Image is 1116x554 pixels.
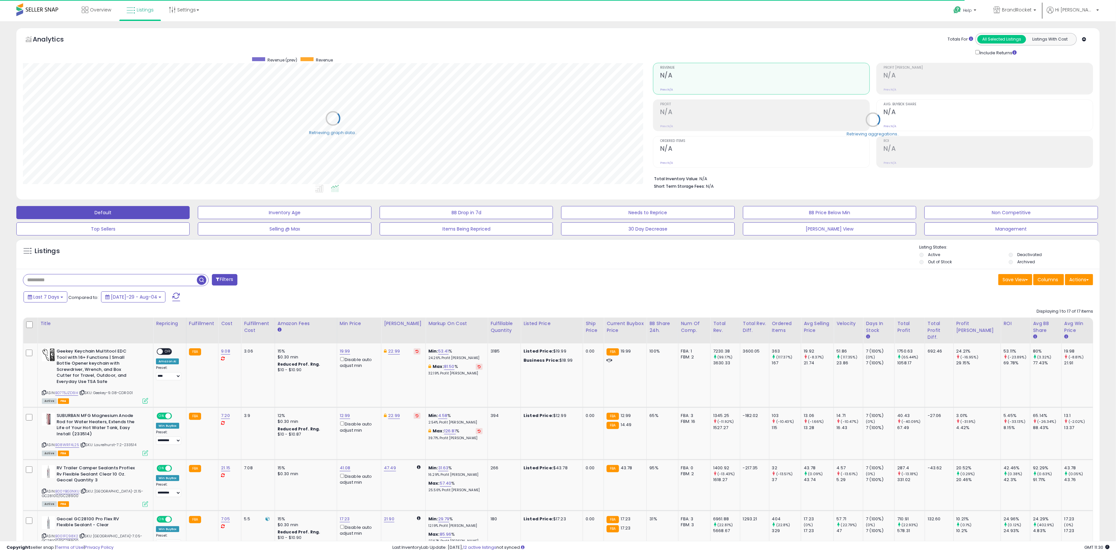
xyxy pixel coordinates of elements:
button: Needs to Reprice [561,206,734,219]
strong: Copyright [7,544,30,550]
div: Retrieving graph data.. [309,130,357,135]
button: Non Competitive [924,206,1098,219]
div: Totals For [948,36,973,43]
button: Management [924,222,1098,235]
h5: Analytics [33,35,77,45]
span: Hi [PERSON_NAME] [1055,7,1094,13]
button: Listings With Cost [1026,35,1074,43]
i: Get Help [953,6,961,14]
button: All Selected Listings [977,35,1026,43]
a: Help [948,1,983,21]
span: Help [963,8,972,13]
button: Top Sellers [16,222,190,235]
button: BB Drop in 7d [380,206,553,219]
div: Include Returns [970,49,1024,56]
button: [PERSON_NAME] View [743,222,916,235]
button: Selling @ Max [198,222,371,235]
button: Default [16,206,190,219]
button: Inventory Age [198,206,371,219]
span: BrandRocket [1002,7,1032,13]
div: Retrieving aggregations.. [847,131,899,137]
span: Listings [137,7,154,13]
div: seller snap | | [7,545,113,551]
button: Items Being Repriced [380,222,553,235]
button: 30 Day Decrease [561,222,734,235]
span: Overview [90,7,111,13]
a: Hi [PERSON_NAME] [1047,7,1099,21]
button: BB Price Below Min [743,206,916,219]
